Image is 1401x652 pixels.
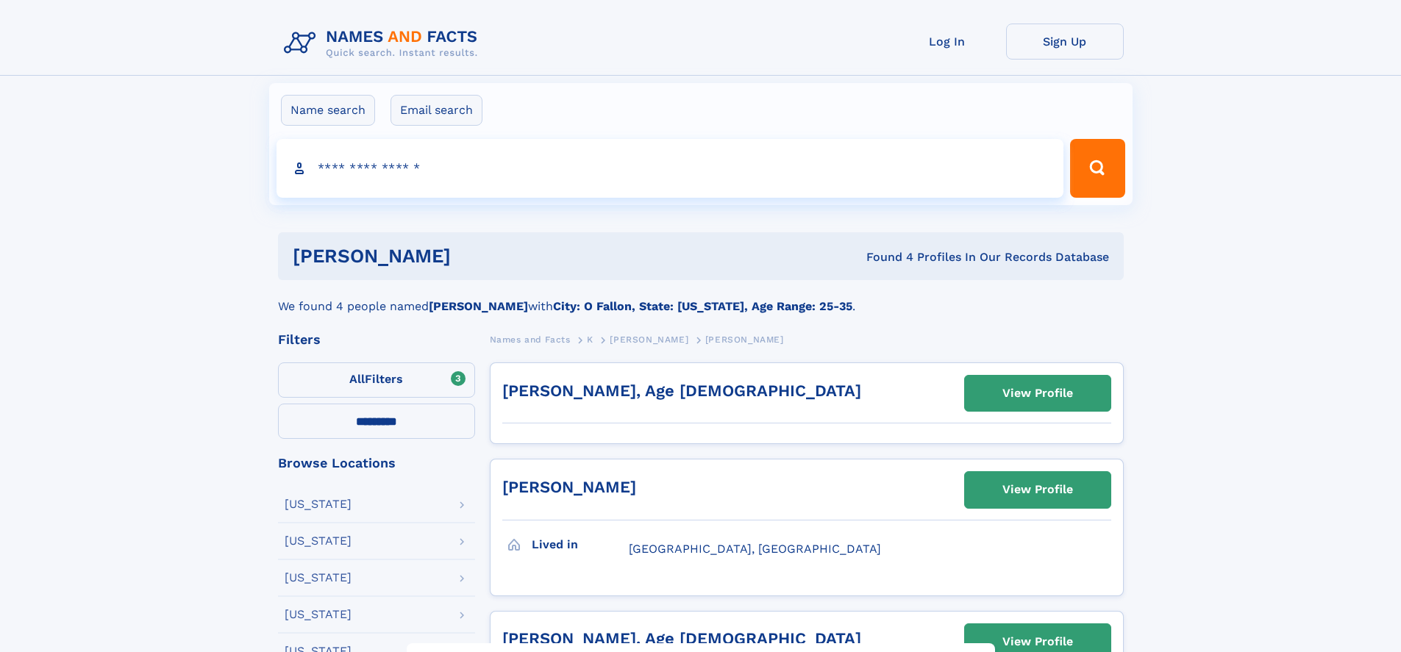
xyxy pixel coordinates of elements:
[285,609,352,620] div: [US_STATE]
[965,472,1111,507] a: View Profile
[490,330,571,348] a: Names and Facts
[502,478,636,496] a: [PERSON_NAME]
[281,95,375,126] label: Name search
[285,498,352,510] div: [US_STATE]
[278,362,475,398] label: Filters
[349,372,365,386] span: All
[278,456,475,470] div: Browse Locations
[429,299,528,313] b: [PERSON_NAME]
[587,334,593,345] span: K
[610,334,688,345] span: [PERSON_NAME]
[1006,24,1124,60] a: Sign Up
[285,535,352,547] div: [US_STATE]
[1070,139,1124,198] button: Search Button
[658,249,1109,265] div: Found 4 Profiles In Our Records Database
[502,629,861,648] a: [PERSON_NAME], Age [DEMOGRAPHIC_DATA]
[293,247,659,265] h1: [PERSON_NAME]
[629,542,881,556] span: [GEOGRAPHIC_DATA], [GEOGRAPHIC_DATA]
[553,299,852,313] b: City: O Fallon, State: [US_STATE], Age Range: 25-35
[587,330,593,348] a: K
[1002,376,1073,410] div: View Profile
[278,333,475,346] div: Filters
[391,95,482,126] label: Email search
[888,24,1006,60] a: Log In
[278,24,490,63] img: Logo Names and Facts
[532,532,629,557] h3: Lived in
[285,572,352,584] div: [US_STATE]
[502,381,861,400] a: [PERSON_NAME], Age [DEMOGRAPHIC_DATA]
[1002,473,1073,506] div: View Profile
[610,330,688,348] a: [PERSON_NAME]
[705,334,784,345] span: [PERSON_NAME]
[278,280,1124,315] div: We found 4 people named with .
[277,139,1064,198] input: search input
[965,376,1111,411] a: View Profile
